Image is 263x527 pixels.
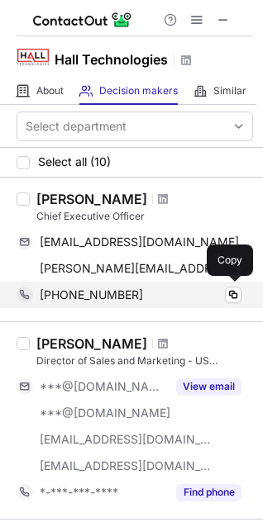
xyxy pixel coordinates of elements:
[36,335,147,352] div: [PERSON_NAME]
[38,155,111,169] span: Select all (10)
[176,378,241,395] button: Reveal Button
[40,261,241,276] span: [PERSON_NAME][EMAIL_ADDRESS][DOMAIN_NAME]
[33,10,132,30] img: ContactOut v5.3.10
[176,484,241,501] button: Reveal Button
[40,379,166,394] span: ***@[DOMAIN_NAME]
[26,118,127,135] div: Select department
[40,406,170,420] span: ***@[DOMAIN_NAME]
[36,354,253,368] div: Director of Sales and Marketing - US [GEOGRAPHIC_DATA] and [GEOGRAPHIC_DATA]
[40,287,143,302] span: [PHONE_NUMBER]
[55,50,168,69] h1: Hall Technologies
[36,191,147,207] div: [PERSON_NAME]
[17,40,50,74] img: 659ae5239a93f84ec44655c91c59a2a9
[40,235,239,249] span: [EMAIL_ADDRESS][DOMAIN_NAME]
[36,84,64,97] span: About
[213,84,246,97] span: Similar
[40,458,212,473] span: [EMAIL_ADDRESS][DOMAIN_NAME]
[40,432,212,447] span: [EMAIL_ADDRESS][DOMAIN_NAME]
[36,209,253,224] div: Chief Executive Officer
[99,84,178,97] span: Decision makers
